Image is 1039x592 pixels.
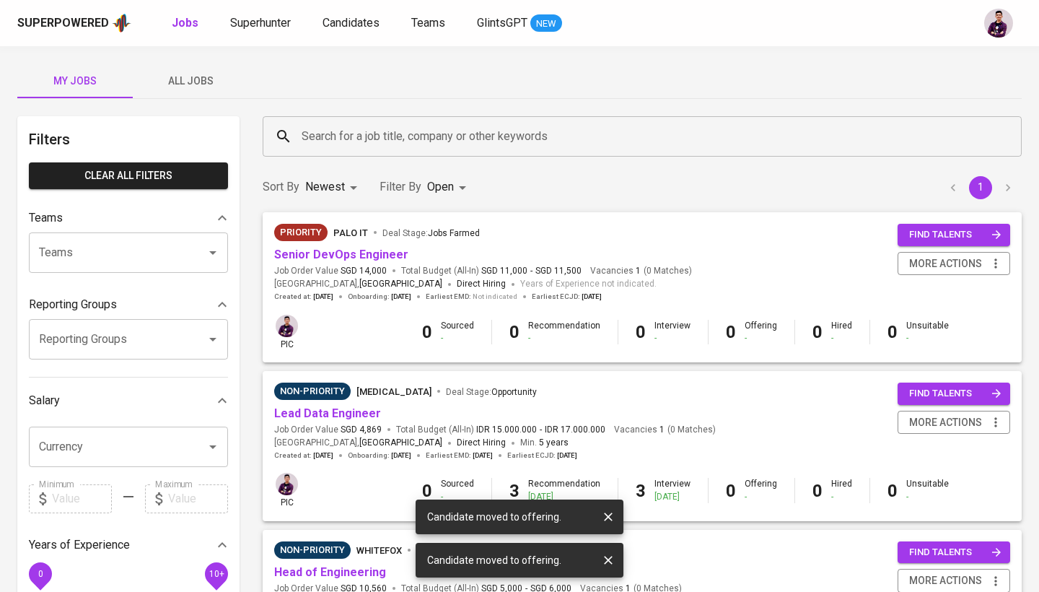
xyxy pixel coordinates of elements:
b: 0 [887,322,898,342]
div: [DATE] [654,491,691,503]
button: Open [203,329,223,349]
span: [DATE] [391,292,411,302]
nav: pagination navigation [939,176,1022,199]
div: - [906,491,949,503]
div: Teams [29,204,228,232]
div: Hired [831,320,852,344]
b: 0 [509,322,519,342]
span: NEW [530,17,562,31]
div: - [831,491,852,503]
span: [DATE] [473,450,493,461]
span: - [530,265,532,277]
a: Superpoweredapp logo [17,12,131,34]
span: [GEOGRAPHIC_DATA] , [274,436,442,450]
span: Earliest EMD : [426,450,493,461]
img: app logo [112,12,131,34]
span: GlintsGPT [477,16,527,30]
span: 5 years [539,438,569,448]
b: 3 [509,481,519,501]
span: [GEOGRAPHIC_DATA] [359,436,442,450]
p: Salary [29,392,60,409]
button: Open [203,437,223,457]
div: Recommendation [528,320,600,344]
div: - [654,332,691,344]
span: Opportunity [491,387,537,397]
span: Candidates [323,16,380,30]
span: Total Budget (All-In) [401,265,582,277]
span: Deal Stage : [446,387,537,397]
span: Priority [274,225,328,240]
div: Sourced [441,478,474,502]
span: Total Budget (All-In) [396,424,605,436]
b: 0 [636,322,646,342]
span: find talents [909,386,1001,402]
div: Years of Experience [29,531,228,560]
p: Reporting Groups [29,296,117,313]
span: Clear All filters [40,167,216,185]
span: Earliest ECJD : [532,292,602,302]
b: Jobs [172,16,198,30]
b: 0 [726,481,736,501]
b: 3 [636,481,646,501]
img: erwin@glints.com [276,315,298,337]
span: IDR 15.000.000 [476,424,537,436]
span: 10+ [209,568,224,578]
b: 0 [812,481,823,501]
b: 0 [812,322,823,342]
div: Newest [305,174,362,201]
span: SGD 11,500 [535,265,582,277]
a: Jobs [172,14,201,32]
span: Jobs Farmed [428,228,480,238]
div: - [441,332,474,344]
span: Palo IT [333,227,368,238]
span: Direct Hiring [457,279,506,289]
a: Senior DevOps Engineer [274,248,408,261]
span: Open [427,180,454,193]
span: Years of Experience not indicated. [520,277,657,292]
button: page 1 [969,176,992,199]
button: more actions [898,411,1010,435]
button: Clear All filters [29,162,228,189]
div: Unsuitable [906,320,949,344]
span: Whitefox [356,545,402,556]
div: Sourced [441,320,474,344]
span: IDR 17.000.000 [545,424,605,436]
span: [GEOGRAPHIC_DATA] [359,277,442,292]
span: more actions [909,414,982,432]
span: Teams [411,16,445,30]
span: Created at : [274,292,333,302]
div: - [831,332,852,344]
div: Reporting Groups [29,290,228,319]
b: 0 [422,481,432,501]
img: erwin@glints.com [276,473,298,495]
button: find talents [898,224,1010,246]
div: Unsuitable [906,478,949,502]
span: Onboarding : [348,450,411,461]
a: Lead Data Engineer [274,406,381,420]
div: [DATE] [528,491,600,503]
span: My Jobs [26,72,124,90]
div: Pending Client’s Feedback [274,541,351,559]
span: - [540,424,542,436]
button: find talents [898,383,1010,405]
span: SGD 11,000 [481,265,527,277]
span: Direct Hiring [457,438,506,448]
span: Earliest EMD : [426,292,517,302]
a: GlintsGPT NEW [477,14,562,32]
span: Deal Stage : [382,228,480,238]
b: 0 [887,481,898,501]
span: SGD 14,000 [341,265,387,277]
a: Superhunter [230,14,294,32]
button: find talents [898,541,1010,564]
span: Job Order Value [274,265,387,277]
b: 0 [422,322,432,342]
span: Non-Priority [274,543,351,557]
span: SGD 4,869 [341,424,382,436]
span: [GEOGRAPHIC_DATA] , [274,277,442,292]
button: more actions [898,252,1010,276]
span: All Jobs [141,72,240,90]
div: Superpowered [17,15,109,32]
span: Onboarding : [348,292,411,302]
div: Candidate moved to offering. [427,547,561,573]
h6: Filters [29,128,228,151]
